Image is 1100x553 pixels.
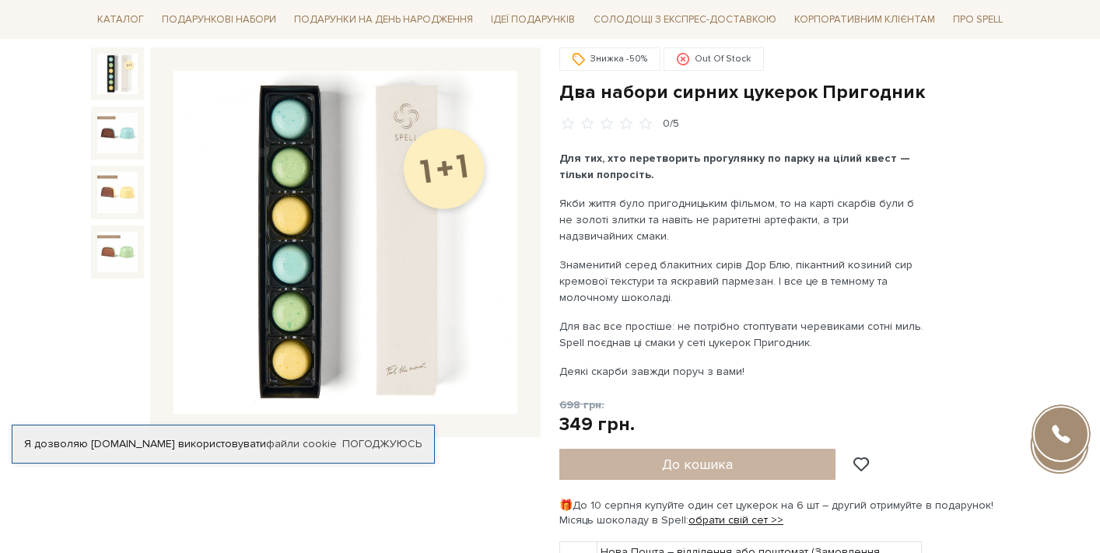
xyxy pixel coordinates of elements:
div: 🎁До 10 серпня купуйте один сет цукерок на 6 шт – другий отримуйте в подарунок! Місяць шоколаду в ... [559,499,1009,527]
span: Про Spell [947,8,1009,32]
p: Знаменитий серед блакитних сирів Дор Блю, пікантний козиний сир кремової текстури та яскравий пар... [559,257,924,306]
h1: Два набори сирних цукерок Пригодник [559,80,1009,104]
img: Два набори сирних цукерок Пригодник [97,232,138,272]
span: 698 грн. [559,398,604,411]
b: Для тих, хто перетворить прогулянку по парку на цілий квест — тільки попросіть. [559,152,910,181]
span: Подарунки на День народження [288,8,479,32]
p: Якби життя було пригодницьким фільмом, то на карті скарбів були б не золоті злитки та навіть не р... [559,195,924,244]
a: Солодощі з експрес-доставкою [587,6,783,33]
img: Два набори сирних цукерок Пригодник [97,54,138,94]
span: Каталог [91,8,150,32]
a: Погоджуюсь [342,437,422,451]
p: Деякі скарби завжди поруч з вами! [559,363,924,380]
span: Ідеї подарунків [485,8,581,32]
img: Два набори сирних цукерок Пригодник [97,113,138,153]
img: Два набори сирних цукерок Пригодник [97,172,138,212]
div: 349 грн. [559,412,635,436]
div: Out Of Stock [664,47,764,71]
a: файли cookie [266,437,337,450]
img: Два набори сирних цукерок Пригодник [173,71,517,415]
span: Подарункові набори [156,8,282,32]
a: обрати свій сет >> [688,513,783,527]
div: 0/5 [663,117,679,131]
div: Знижка -50% [559,47,660,71]
p: Для вас все простіше: не потрібно стоптувати черевиками сотні миль. Spell поєднав ці смаки у сеті... [559,318,924,351]
a: Корпоративним клієнтам [788,6,941,33]
div: Я дозволяю [DOMAIN_NAME] використовувати [12,437,434,451]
